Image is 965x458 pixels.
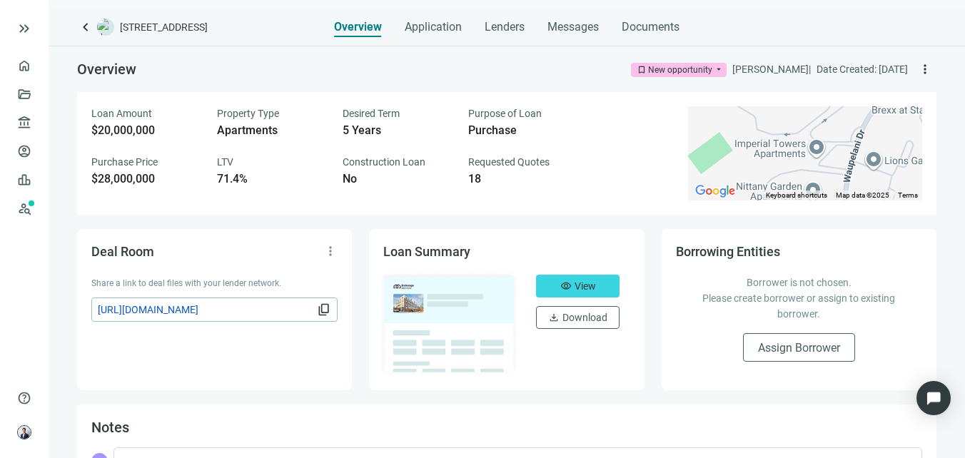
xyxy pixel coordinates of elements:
[548,312,560,323] span: download
[468,108,542,119] span: Purpose of Loan
[343,156,425,168] span: Construction Loan
[898,191,918,199] a: Terms (opens in new tab)
[562,312,607,323] span: Download
[468,156,550,168] span: Requested Quotes
[560,280,572,292] span: visibility
[343,123,451,138] div: 5 Years
[690,290,908,322] p: Please create borrower or assign to existing borrower.
[622,20,679,34] span: Documents
[217,108,279,119] span: Property Type
[536,275,620,297] button: visibilityView
[217,156,233,168] span: LTV
[120,20,208,34] span: [STREET_ADDRESS]
[91,123,200,138] div: $20,000,000
[547,20,599,34] span: Messages
[468,172,577,186] div: 18
[217,123,325,138] div: Apartments
[98,302,314,317] span: [URL][DOMAIN_NAME]
[18,426,31,439] img: avatar
[758,341,840,355] span: Assign Borrower
[319,240,342,263] button: more_vert
[91,244,154,259] span: Deal Room
[732,61,811,77] div: [PERSON_NAME] |
[91,419,129,436] span: Notes
[334,20,382,34] span: Overview
[217,172,325,186] div: 71.4%
[405,20,462,34] span: Application
[648,63,712,77] div: New opportunity
[91,108,152,119] span: Loan Amount
[914,58,936,81] button: more_vert
[575,280,596,292] span: View
[91,172,200,186] div: $28,000,000
[468,123,577,138] div: Purchase
[16,20,33,37] button: keyboard_double_arrow_right
[918,62,932,76] span: more_vert
[916,381,951,415] div: Open Intercom Messenger
[836,191,889,199] span: Map data ©2025
[17,116,27,130] span: account_balance
[692,182,739,200] a: Open this area in Google Maps (opens a new window)
[692,182,739,200] img: Google
[97,19,114,36] img: deal-logo
[343,172,451,186] div: No
[637,65,647,75] span: bookmark
[91,156,158,168] span: Purchase Price
[536,306,620,329] button: downloadDownload
[77,19,94,36] a: keyboard_arrow_left
[317,302,331,317] span: content_copy
[379,270,519,376] img: dealOverviewImg
[383,244,470,259] span: Loan Summary
[323,244,338,258] span: more_vert
[817,61,908,77] div: Date Created: [DATE]
[690,275,908,290] p: Borrower is not chosen.
[766,190,827,200] button: Keyboard shortcuts
[77,61,136,78] span: Overview
[676,244,780,259] span: Borrowing Entities
[91,278,281,288] span: Share a link to deal files with your lender network.
[17,391,31,405] span: help
[743,333,855,362] button: Assign Borrower
[343,108,400,119] span: Desired Term
[485,20,525,34] span: Lenders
